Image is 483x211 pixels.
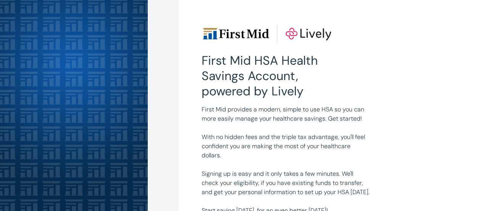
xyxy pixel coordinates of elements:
[202,25,333,44] img: Lively
[202,105,371,123] p: First Mid provides a modern, simple to use HSA so you can more easily manage your healthcare savi...
[202,169,371,197] p: Signing up is easy and it only takes a few minutes. We'll check your eligibility, if you have exi...
[202,53,326,99] h2: First Mid HSA Health Savings Account, powered by Lively
[202,132,371,160] p: With no hidden fees and the triple tax advantage, you'll feel confident you are making the most o...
